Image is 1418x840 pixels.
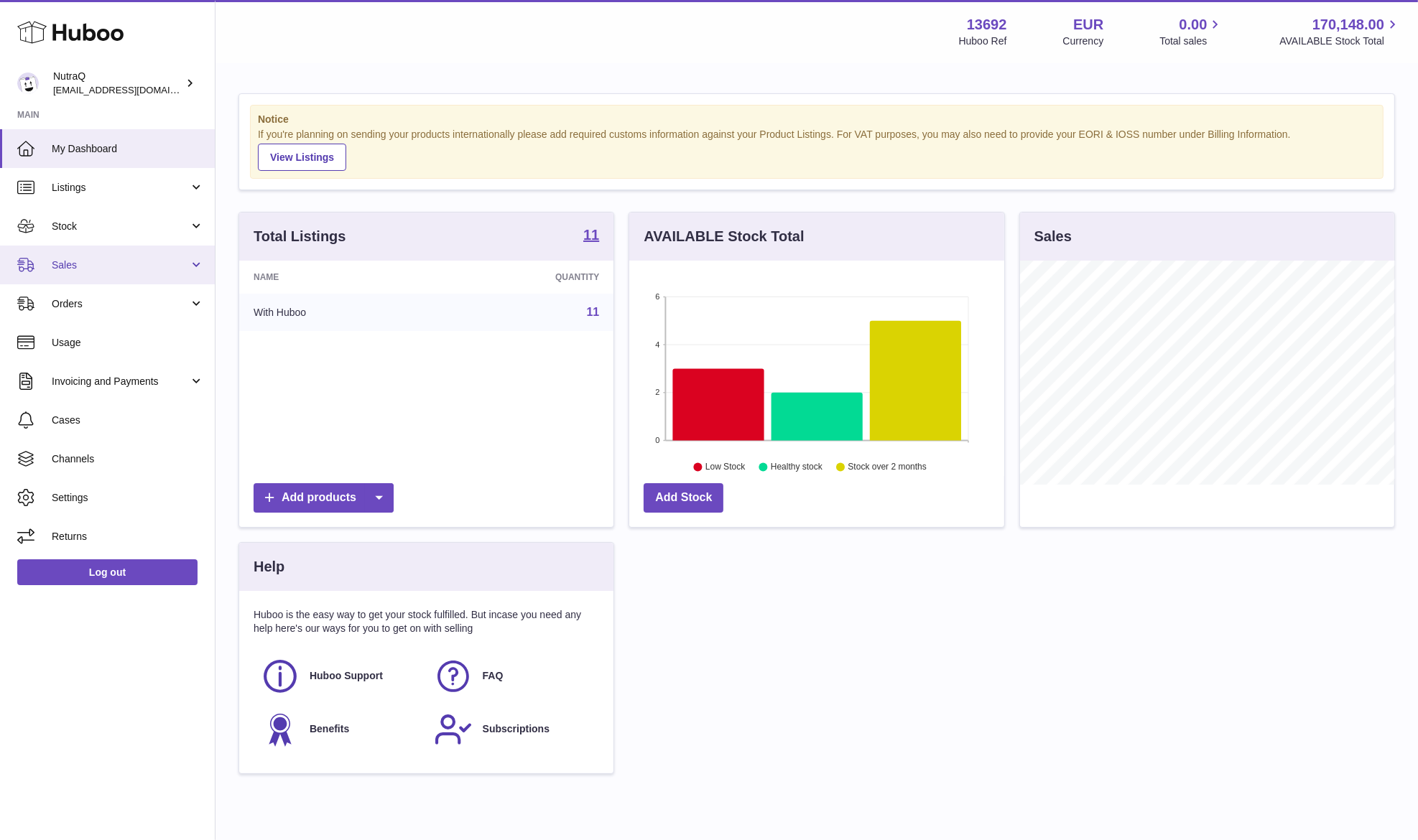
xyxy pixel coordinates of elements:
[52,452,204,466] span: Channels
[705,462,746,472] text: Low Stock
[53,70,182,97] div: NutraQ
[583,228,599,245] a: 11
[52,297,189,311] span: Orders
[1034,227,1072,246] h3: Sales
[1073,15,1103,34] strong: EUR
[261,710,420,749] a: Benefits
[53,84,211,95] span: [EMAIL_ADDRESS][DOMAIN_NAME]
[434,657,593,696] a: FAQ
[52,258,189,272] span: Sales
[483,722,550,736] span: Subscriptions
[52,375,189,388] span: Invoicing and Payments
[239,294,437,331] td: With Huboo
[1279,15,1401,48] a: 170,148.00 AVAILABLE Stock Total
[848,462,927,472] text: Stock over 2 months
[644,483,723,513] a: Add Stock
[258,144,346,171] a: View Listings
[656,436,660,444] text: 0
[583,228,599,242] strong: 11
[644,227,804,246] h3: AVAILABLE Stock Total
[771,462,823,472] text: Healthy stock
[258,113,1376,126] strong: Notice
[17,73,39,94] img: log@nutraq.com
[310,722,349,736] span: Benefits
[967,15,1007,34] strong: 13692
[959,34,1007,48] div: Huboo Ref
[17,559,198,585] a: Log out
[258,128,1376,171] div: If you're planning on sending your products internationally please add required customs informati...
[52,220,189,233] span: Stock
[52,336,204,350] span: Usage
[310,669,383,683] span: Huboo Support
[52,142,204,156] span: My Dashboard
[1159,34,1223,48] span: Total sales
[1279,34,1401,48] span: AVAILABLE Stock Total
[52,530,204,543] span: Returns
[1159,15,1223,48] a: 0.00 Total sales
[254,227,346,246] h3: Total Listings
[261,657,420,696] a: Huboo Support
[1180,15,1208,34] span: 0.00
[254,557,284,577] h3: Help
[437,261,613,294] th: Quantity
[254,483,394,513] a: Add products
[656,292,660,301] text: 6
[254,608,599,635] p: Huboo is the easy way to get your stock fulfilled. But incase you need any help here's our ways f...
[656,340,660,349] text: 4
[656,388,660,396] text: 2
[52,181,189,195] span: Listings
[434,710,593,749] a: Subscriptions
[1312,15,1384,34] span: 170,148.00
[52,414,204,427] span: Cases
[52,491,204,505] span: Settings
[1063,34,1104,48] div: Currency
[239,261,437,294] th: Name
[587,306,600,318] a: 11
[483,669,504,683] span: FAQ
